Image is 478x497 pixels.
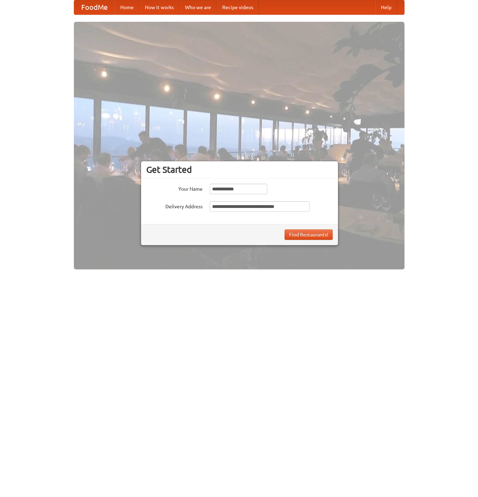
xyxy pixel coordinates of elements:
a: How it works [139,0,179,14]
a: Recipe videos [217,0,259,14]
label: Your Name [146,184,203,192]
a: Home [115,0,139,14]
h3: Get Started [146,164,333,175]
a: Help [375,0,397,14]
button: Find Restaurants! [285,229,333,240]
a: FoodMe [74,0,115,14]
label: Delivery Address [146,201,203,210]
a: Who we are [179,0,217,14]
